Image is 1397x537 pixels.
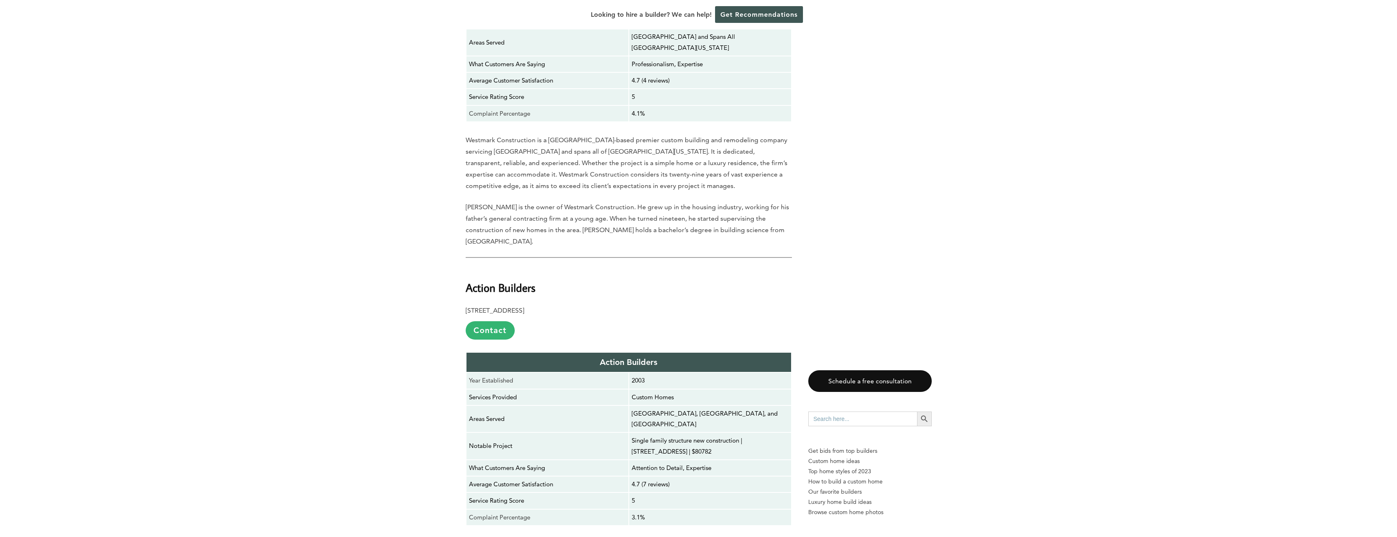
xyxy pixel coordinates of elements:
span: Westmark Construction is a [GEOGRAPHIC_DATA]-based premier custom building and remodeling company... [466,136,787,190]
p: Areas Served [469,414,626,424]
p: Attention to Detail, Expertise [632,463,789,473]
a: Luxury home build ideas [808,497,932,507]
p: 4.7 (7 reviews) [632,479,789,490]
p: Year Established [469,375,626,386]
b: Action Builders [466,280,536,295]
p: 5 [632,495,789,506]
p: 4.1% [632,108,789,119]
p: 3.1% [632,512,789,523]
p: Complaint Percentage [469,108,626,119]
p: What Customers Are Saying [469,463,626,473]
a: Our favorite builders [808,487,932,497]
p: Custom Homes [632,392,789,403]
a: Custom home ideas [808,456,932,466]
p: 4.7 (4 reviews) [632,75,789,86]
a: Get Recommendations [715,6,803,23]
a: Browse custom home photos [808,507,932,517]
p: Get bids from top builders [808,446,932,456]
p: 2003 [632,375,789,386]
p: Service Rating Score [469,92,626,102]
p: Areas Served [469,37,626,48]
p: Average Customer Satisfaction [469,75,626,86]
p: [GEOGRAPHIC_DATA] and Spans All [GEOGRAPHIC_DATA][US_STATE] [632,31,789,53]
p: Single family structure new construction | [STREET_ADDRESS] | $80782 [632,435,789,457]
svg: Search [920,414,929,423]
p: Complaint Percentage [469,512,626,523]
p: Notable Project [469,441,626,451]
p: Average Customer Satisfaction [469,479,626,490]
p: 5 [632,92,789,102]
span: [PERSON_NAME] is the owner of Westmark Construction. He grew up in the housing industry, working ... [466,203,789,245]
b: [STREET_ADDRESS] [466,307,524,314]
p: [GEOGRAPHIC_DATA], [GEOGRAPHIC_DATA], and [GEOGRAPHIC_DATA] [632,408,789,430]
input: Search here... [808,412,917,426]
a: Top home styles of 2023 [808,466,932,477]
p: Service Rating Score [469,495,626,506]
p: Services Provided [469,392,626,403]
p: Professionalism, Expertise [632,59,789,69]
p: What Customers Are Saying [469,59,626,69]
a: How to build a custom home [808,477,932,487]
a: Schedule a free consultation [808,370,932,392]
a: Contact [466,321,515,340]
strong: Action Builders [600,357,657,367]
